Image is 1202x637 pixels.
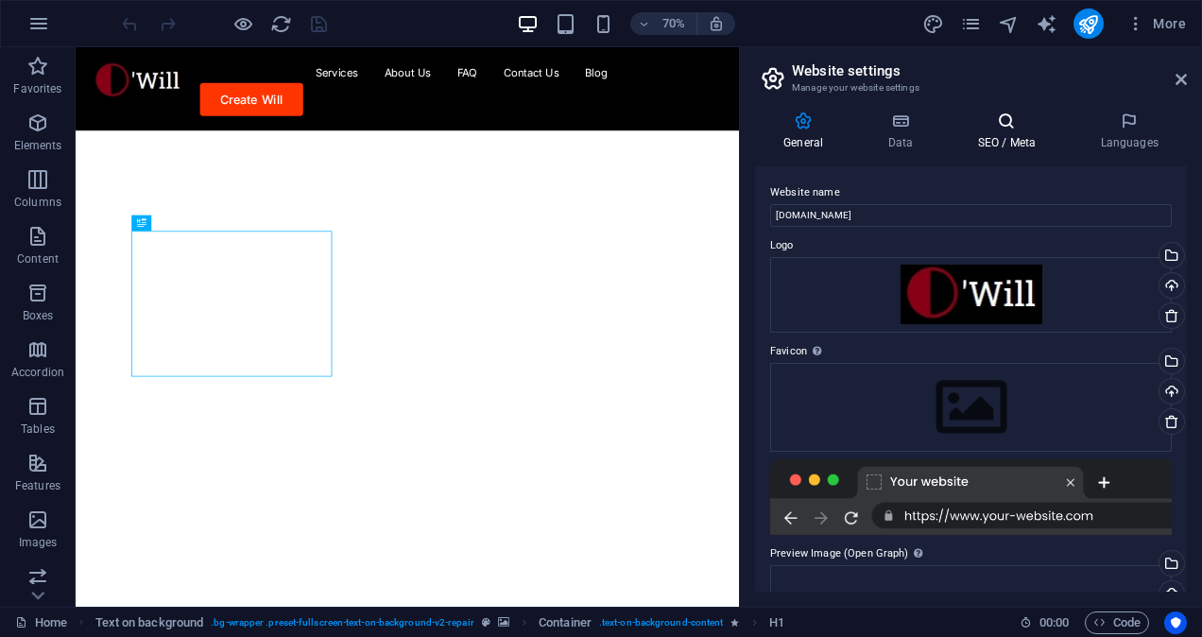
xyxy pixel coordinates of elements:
button: Usercentrics [1164,611,1187,634]
span: Code [1093,611,1141,634]
label: Preview Image (Open Graph) [770,542,1172,565]
p: Tables [21,422,55,437]
i: Publish [1077,13,1099,35]
span: More [1126,14,1186,33]
h6: 70% [659,12,689,35]
label: Website name [770,181,1172,204]
p: Boxes [23,308,54,323]
input: Name... [770,204,1172,227]
i: On resize automatically adjust zoom level to fit chosen device. [708,15,725,32]
p: Accordion [11,365,64,380]
h4: SEO / Meta [949,112,1072,151]
h3: Manage your website settings [792,79,1149,96]
span: Click to select. Double-click to edit [769,611,784,634]
h2: Website settings [792,62,1187,79]
p: Images [19,535,58,550]
p: Features [15,478,60,493]
nav: breadcrumb [95,611,784,634]
button: Click here to leave preview mode and continue editing [232,12,254,35]
div: Select files from the file manager, stock photos, or upload file(s) [770,363,1172,452]
button: More [1119,9,1193,39]
button: reload [269,12,292,35]
button: design [922,12,945,35]
span: Click to select. Double-click to edit [539,611,592,634]
p: Elements [14,138,62,153]
a: Click to cancel selection. Double-click to open Pages [15,611,67,634]
h4: Data [859,112,949,151]
i: Navigator [998,13,1020,35]
div: Screenshot_20-8-2025_22355_owill.org-4RfI14vMusvKcgVhVoWwVw.jpeg [770,257,1172,333]
label: Logo [770,234,1172,257]
span: Click to select. Double-click to edit [95,611,204,634]
h6: Session time [1020,611,1070,634]
button: text_generator [1036,12,1058,35]
i: This element is a customizable preset [482,617,490,628]
i: AI Writer [1036,13,1057,35]
span: : [1053,615,1056,629]
label: Favicon [770,340,1172,363]
i: Pages (Ctrl+Alt+S) [960,13,982,35]
button: navigator [998,12,1021,35]
button: Code [1085,611,1149,634]
i: This element contains a background [498,617,509,628]
p: Columns [14,195,61,210]
span: . bg-wrapper .preset-fullscreen-text-on-background-v2-repair [211,611,473,634]
p: Favorites [13,81,61,96]
p: Content [17,251,59,267]
i: Element contains an animation [730,617,739,628]
i: Design (Ctrl+Alt+Y) [922,13,944,35]
i: Reload page [270,13,292,35]
h4: General [755,112,859,151]
span: . text-on-background-content [599,611,724,634]
button: 70% [630,12,697,35]
h4: Languages [1072,112,1187,151]
button: publish [1073,9,1104,39]
span: 00 00 [1039,611,1069,634]
button: pages [960,12,983,35]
